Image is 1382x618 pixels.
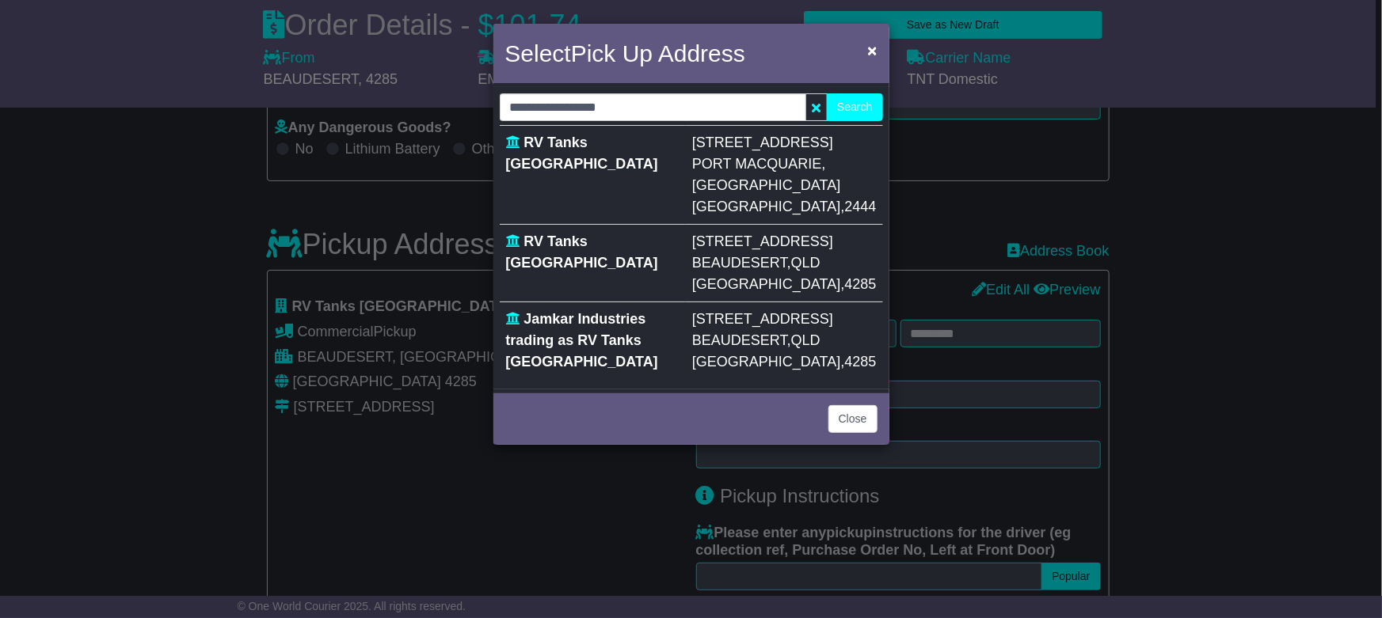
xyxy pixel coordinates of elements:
[859,34,885,66] button: Close
[692,354,840,370] span: [GEOGRAPHIC_DATA]
[791,255,820,271] span: QLD
[686,302,882,380] td: , ,
[692,332,787,348] span: BEAUDESERT
[827,93,882,121] button: Search
[505,36,746,71] h4: Select
[791,332,820,348] span: QLD
[692,311,833,327] span: [STREET_ADDRESS]
[506,311,658,370] span: Jamkar Industries trading as RV Tanks [GEOGRAPHIC_DATA]
[686,225,882,302] td: , ,
[692,233,833,249] span: [STREET_ADDRESS]
[692,177,840,193] span: [GEOGRAPHIC_DATA]
[692,156,821,172] span: PORT MACQUARIE
[692,276,840,292] span: [GEOGRAPHIC_DATA]
[692,135,833,150] span: [STREET_ADDRESS]
[506,135,658,172] span: RV Tanks [GEOGRAPHIC_DATA]
[686,126,882,225] td: , ,
[692,255,787,271] span: BEAUDESERT
[844,276,876,292] span: 4285
[844,199,876,214] span: 2444
[571,40,653,66] span: Pick Up
[692,199,840,214] span: [GEOGRAPHIC_DATA]
[867,41,877,59] span: ×
[844,354,876,370] span: 4285
[828,405,878,433] button: Close
[658,40,745,66] span: Address
[506,233,658,271] span: RV Tanks [GEOGRAPHIC_DATA]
